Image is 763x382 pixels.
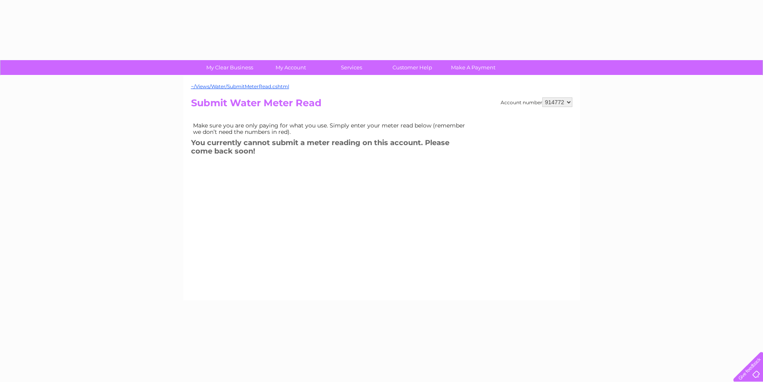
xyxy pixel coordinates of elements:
[191,83,289,89] a: ~/Views/Water/SubmitMeterRead.cshtml
[191,120,471,137] td: Make sure you are only paying for what you use. Simply enter your meter read below (remember we d...
[379,60,445,75] a: Customer Help
[501,97,572,107] div: Account number
[318,60,385,75] a: Services
[197,60,263,75] a: My Clear Business
[191,97,572,113] h2: Submit Water Meter Read
[191,137,471,159] h3: You currently cannot submit a meter reading on this account. Please come back soon!
[440,60,506,75] a: Make A Payment
[258,60,324,75] a: My Account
